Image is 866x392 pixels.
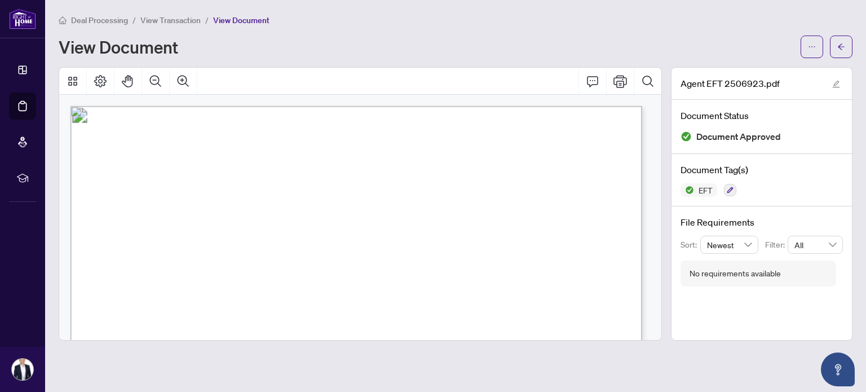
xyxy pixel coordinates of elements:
[794,236,836,253] span: All
[821,353,855,386] button: Open asap
[681,77,780,90] span: Agent EFT 2506923.pdf
[205,14,209,27] li: /
[681,109,843,122] h4: Document Status
[832,80,840,88] span: edit
[59,38,178,56] h1: View Document
[132,14,136,27] li: /
[59,16,67,24] span: home
[71,15,128,25] span: Deal Processing
[707,236,752,253] span: Newest
[765,239,788,251] p: Filter:
[808,43,816,51] span: ellipsis
[681,215,843,229] h4: File Requirements
[696,129,781,144] span: Document Approved
[690,267,781,280] div: No requirements available
[213,15,269,25] span: View Document
[694,186,717,194] span: EFT
[681,163,843,177] h4: Document Tag(s)
[681,239,700,251] p: Sort:
[140,15,201,25] span: View Transaction
[681,131,692,142] img: Document Status
[12,359,33,380] img: Profile Icon
[837,43,845,51] span: arrow-left
[9,8,36,29] img: logo
[681,183,694,197] img: Status Icon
